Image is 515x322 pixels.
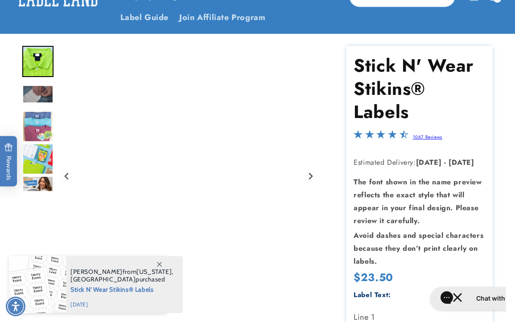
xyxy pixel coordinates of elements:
div: Go to slide 2 [22,46,54,77]
img: null [22,85,54,103]
button: Gorgias live chat [4,3,99,26]
div: Go to slide 6 [22,176,54,207]
a: 1067 Reviews - open in a new tab [413,134,442,140]
button: Next slide [304,171,316,183]
h2: Chat with us [50,10,88,19]
span: [DATE] [70,301,173,309]
a: Join Affiliate Program [174,7,271,28]
iframe: Gorgias live chat messenger [426,284,506,313]
img: Stick N' Wear® Labels - Label Land [22,176,54,207]
span: [GEOGRAPHIC_DATA] [70,275,136,283]
strong: - [444,157,446,167]
label: Label Text: [354,290,391,300]
div: Go to slide 3 [22,78,54,110]
strong: [DATE] [416,157,442,167]
div: Go to slide 4 [22,111,54,142]
a: Label Guide [115,7,174,28]
span: Join Affiliate Program [179,12,265,23]
img: Stick N' Wear® Labels - Label Land [22,111,54,142]
span: $23.50 [354,270,393,284]
strong: The font shown in the name preview reflects the exact style that will appear in your final design... [354,177,482,225]
span: [PERSON_NAME] [70,268,123,276]
span: Rewards [4,143,13,180]
span: from , purchased [70,268,173,283]
span: Stick N' Wear Stikins® Labels [70,283,173,294]
img: Stick N' Wear® Labels - Label Land [22,46,54,77]
span: Label Guide [120,12,169,23]
strong: Avoid dashes and special characters because they don’t print clearly on labels. [354,230,483,266]
p: Estimated Delivery: [354,156,485,169]
div: Go to slide 5 [22,143,54,175]
strong: [DATE] [449,157,474,167]
span: [US_STATE] [136,268,172,276]
span: 4.7-star overall rating [354,132,408,143]
img: Stick N' Wear® Labels - Label Land [22,143,54,175]
h1: Stick N' Wear Stikins® Labels [354,54,485,123]
div: Accessibility Menu [6,297,25,316]
button: Previous slide [61,171,73,183]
